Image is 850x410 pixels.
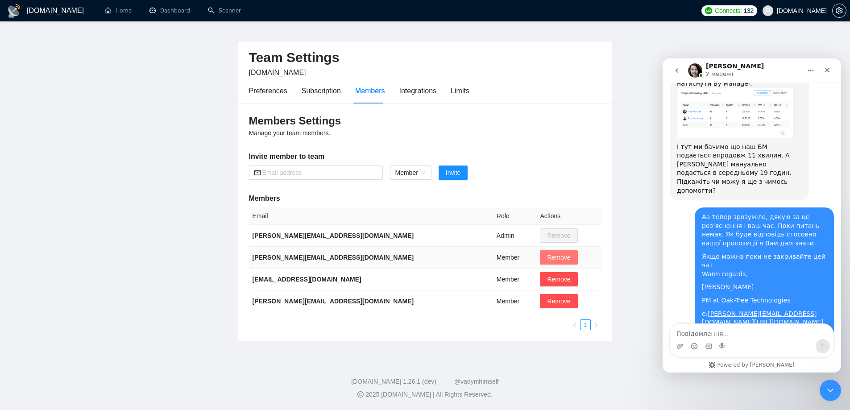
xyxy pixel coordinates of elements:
img: logo [7,4,21,18]
button: Remove [540,272,577,286]
li: Next Page [591,319,601,330]
div: [PERSON_NAME] [39,224,164,233]
a: dashboardDashboard [149,7,190,14]
th: Role [493,207,537,225]
h2: Team Settings [249,49,601,67]
button: Завантажити вкладений файл [14,284,21,291]
span: copyright [357,391,364,398]
div: Limits [451,85,469,96]
a: [URL][DOMAIN_NAME] [91,260,161,267]
a: 1 [580,320,590,330]
div: Members [355,85,385,96]
button: Remove [540,250,577,265]
button: Start recording [57,284,64,291]
button: setting [832,4,846,18]
div: Integrations [399,85,437,96]
span: left [572,323,577,328]
span: Remove [547,274,570,284]
div: Preferences [249,85,287,96]
a: @vadymhimself [454,378,499,385]
div: serhii.pravylo@oak-tree.tech каже… [7,149,171,311]
span: 132 [744,6,754,16]
div: Subscription [302,85,341,96]
a: homeHome [105,7,132,14]
span: user [765,8,771,14]
b: [PERSON_NAME][EMAIL_ADDRESS][DOMAIN_NAME] [253,298,414,305]
td: Member [493,290,537,312]
td: Member [493,247,537,269]
span: Invite [446,168,460,178]
div: І тут ми бачимо що наш БМ подається впродовж 11 хвилин. А [PERSON_NAME] мануально подається в сер... [14,84,139,137]
th: Email [249,207,493,225]
button: left [569,319,580,330]
h5: Invite member to team [249,151,601,162]
a: setting [832,7,846,14]
span: mail [254,170,261,176]
span: setting [833,7,846,14]
b: [PERSON_NAME][EMAIL_ADDRESS][DOMAIN_NAME] [253,254,414,261]
span: right [593,323,599,328]
input: Email address [262,168,377,178]
div: 2025 [DOMAIN_NAME] | All Rights Reserved. [7,390,843,399]
span: Manage your team members. [249,129,331,137]
b: [PERSON_NAME][EMAIL_ADDRESS][DOMAIN_NAME] [253,232,414,239]
div: Якщо можна поки не закривайте цей чат. Warm regards, [39,194,164,220]
button: Надіслати повідомлення… [153,281,167,295]
div: PM at Oak-Tree Technologies [39,238,164,247]
span: [DOMAIN_NAME] [249,69,306,76]
div: Аа тепер зрозуміло, дякую за це розʼяснення і ваш час. Поки питань немає. Як буде відповідь стосо... [39,154,164,189]
div: e: [39,251,164,269]
div: Аа тепер зрозуміло, дякую за це розʼяснення і ваш час. Поки питань немає. Як буде відповідь стосо... [32,149,171,304]
iframe: To enrich screen reader interactions, please activate Accessibility in Grammarly extension settings [663,58,841,373]
button: right [591,319,601,330]
button: Вибір емодзі [28,284,35,291]
span: Member [395,166,426,179]
span: Remove [547,253,570,262]
textarea: Повідомлення... [8,265,171,281]
button: Remove [540,294,577,308]
span: Remove [547,296,570,306]
iframe: Intercom live chat [820,380,841,401]
a: [DOMAIN_NAME] 1.26.1 (dev) [351,378,436,385]
a: searchScanner [208,7,241,14]
h3: Members Settings [249,114,601,128]
th: Actions [536,207,601,225]
td: Member [493,269,537,290]
a: [PERSON_NAME][EMAIL_ADDRESS][DOMAIN_NAME] [39,252,154,268]
b: [EMAIL_ADDRESS][DOMAIN_NAME] [253,276,361,283]
td: Admin [493,225,537,247]
li: Previous Page [569,319,580,330]
h5: Members [249,193,601,204]
button: вибір GIF-файлів [42,284,50,291]
img: upwork-logo.png [705,7,712,14]
li: 1 [580,319,591,330]
span: Connects: [715,6,742,16]
button: Invite [439,166,468,180]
